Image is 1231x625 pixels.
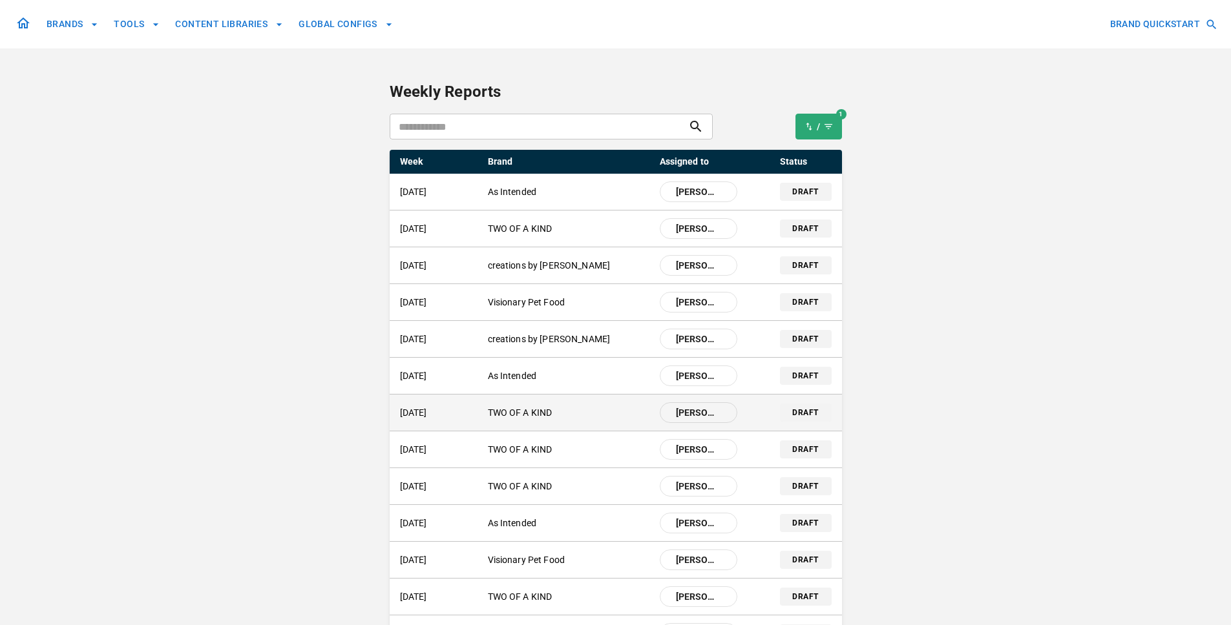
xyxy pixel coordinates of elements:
[488,222,649,236] p: TWO OF A KIND
[792,333,818,345] p: draft
[400,553,478,567] p: [DATE]
[668,517,729,529] span: [PERSON_NAME]
[792,370,818,382] p: draft
[390,579,842,615] a: [DATE]TWO OF A KIND[PERSON_NAME]draft
[488,259,649,272] p: creations by [PERSON_NAME]
[1105,12,1221,36] button: BRAND QUICKSTART
[170,12,288,36] button: CONTENT LIBRARIES
[668,296,729,309] span: [PERSON_NAME]
[660,155,737,169] p: Assigned to
[488,443,649,456] p: TWO OF A KIND
[792,554,818,566] p: draft
[390,394,842,431] a: [DATE]TWO OF A KIND[PERSON_NAME]draft
[400,185,478,199] p: [DATE]
[668,369,729,382] span: [PERSON_NAME]
[488,517,649,530] p: As Intended
[792,480,818,492] p: draft
[400,333,478,346] p: [DATE]
[400,443,478,456] p: [DATE]
[780,155,832,169] p: Status
[488,155,649,169] p: Brand
[400,369,478,383] p: [DATE]
[390,431,842,467] a: [DATE]TWO OF A KIND[PERSON_NAME]draft
[668,553,729,566] span: [PERSON_NAME]
[109,12,165,36] button: TOOLS
[400,222,478,236] p: [DATE]
[41,12,103,36] button: BRANDS
[795,114,842,139] button: 1
[390,542,842,578] a: [DATE]Visionary Pet Food[PERSON_NAME]draft
[390,505,842,541] a: [DATE]As Intended[PERSON_NAME]draft
[668,333,729,345] span: [PERSON_NAME]
[792,444,818,455] p: draft
[400,156,478,167] p: Week
[488,296,649,309] p: Visionary Pet Food
[400,406,478,420] p: [DATE]
[400,296,478,309] p: [DATE]
[390,174,842,210] a: [DATE]As Intended[PERSON_NAME]draft
[668,259,729,272] span: [PERSON_NAME]
[668,480,729,493] span: [PERSON_NAME]
[668,443,729,456] span: [PERSON_NAME]
[488,480,649,493] p: TWO OF A KIND
[488,333,649,346] p: creations by [PERSON_NAME]
[488,406,649,420] p: TWO OF A KIND
[390,284,842,320] a: [DATE]Visionary Pet Food[PERSON_NAME]draft
[668,222,729,235] span: [PERSON_NAME]
[390,247,842,283] a: [DATE]creations by [PERSON_NAME][PERSON_NAME]draft
[792,407,818,418] p: draft
[792,260,818,271] p: draft
[400,590,478,604] p: [DATE]
[668,185,729,198] span: [PERSON_NAME]
[792,296,818,308] p: draft
[390,80,842,103] p: Weekly Reports
[792,186,818,198] p: draft
[400,480,478,493] p: [DATE]
[488,185,649,199] p: As Intended
[390,210,842,247] a: [DATE]TWO OF A KIND[PERSON_NAME]draft
[293,12,398,36] button: GLOBAL CONFIGS
[792,591,818,602] p: draft
[668,590,729,603] span: [PERSON_NAME]
[390,358,842,394] a: [DATE]As Intended[PERSON_NAME]draft
[488,369,649,383] p: As Intended
[400,259,478,272] p: [DATE]
[836,109,847,119] div: 1
[668,406,729,419] span: [PERSON_NAME]
[792,517,818,529] p: draft
[488,553,649,567] p: Visionary Pet Food
[390,468,842,504] a: [DATE]TWO OF A KIND[PERSON_NAME]draft
[400,517,478,530] p: [DATE]
[390,321,842,357] a: [DATE]creations by [PERSON_NAME][PERSON_NAME]draft
[792,223,818,234] p: draft
[488,590,649,604] p: TWO OF A KIND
